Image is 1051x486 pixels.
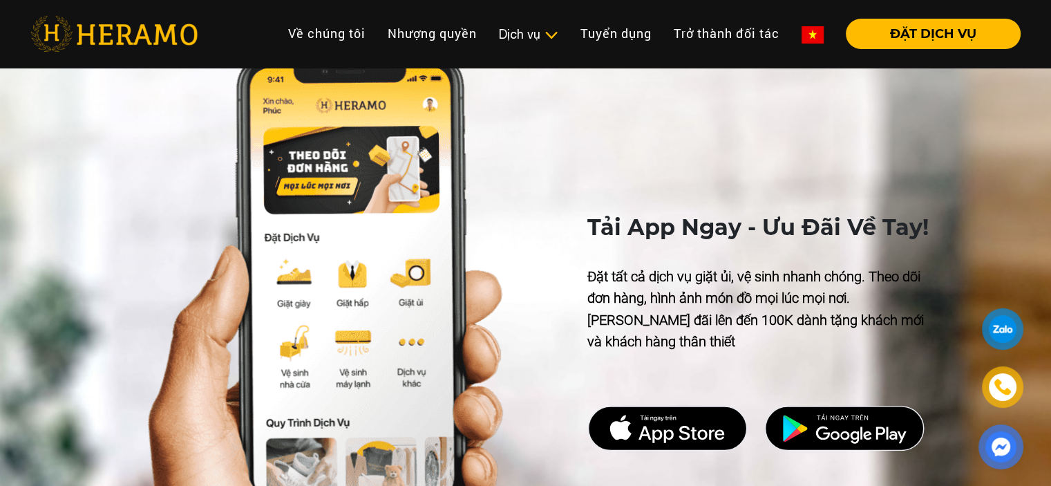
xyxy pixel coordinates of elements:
[30,16,198,52] img: heramo-logo.png
[587,406,748,451] img: DMCA.com Protection Status
[994,379,1011,395] img: phone-icon
[764,406,925,451] img: DMCA.com Protection Status
[663,19,790,48] a: Trở thành đối tác
[846,19,1021,49] button: ĐẶT DỊCH VỤ
[377,19,488,48] a: Nhượng quyền
[544,28,558,42] img: subToggleIcon
[569,19,663,48] a: Tuyển dụng
[802,26,824,44] img: vn-flag.png
[587,211,941,244] p: Tải App Ngay - Ưu Đãi Về Tay!
[587,266,941,353] p: Đặt tất cả dịch vụ giặt ủi, vệ sinh nhanh chóng. Theo dõi đơn hàng, hình ảnh món đồ mọi lúc mọi n...
[984,368,1021,406] a: phone-icon
[835,28,1021,40] a: ĐẶT DỊCH VỤ
[277,19,377,48] a: Về chúng tôi
[499,25,558,44] div: Dịch vụ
